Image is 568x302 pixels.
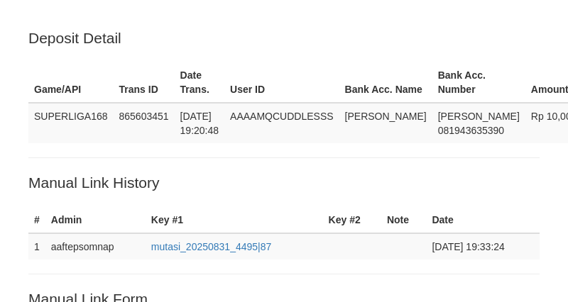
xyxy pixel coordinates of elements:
p: Manual Link History [28,172,540,193]
td: 865603451 [114,103,175,143]
span: [PERSON_NAME] [438,111,520,122]
td: aaftepsomnap [45,233,146,259]
th: Date [426,207,540,233]
span: [DATE] 19:20:48 [180,111,219,136]
a: mutasi_20250831_4495|87 [151,241,271,252]
span: AAAAMQCUDDLESSS [230,111,333,122]
span: [PERSON_NAME] [345,111,427,122]
th: Note [381,207,426,233]
span: Copy 081943635390 to clipboard [438,125,504,136]
th: Trans ID [114,62,175,103]
th: # [28,207,45,233]
th: User ID [224,62,339,103]
td: SUPERLIGA168 [28,103,114,143]
th: Date Trans. [175,62,225,103]
th: Key #1 [146,207,323,233]
td: 1 [28,233,45,259]
th: Admin [45,207,146,233]
th: Key #2 [323,207,381,233]
p: Deposit Detail [28,28,540,48]
th: Game/API [28,62,114,103]
th: Bank Acc. Name [339,62,432,103]
th: Bank Acc. Number [432,62,525,103]
td: [DATE] 19:33:24 [426,233,540,259]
